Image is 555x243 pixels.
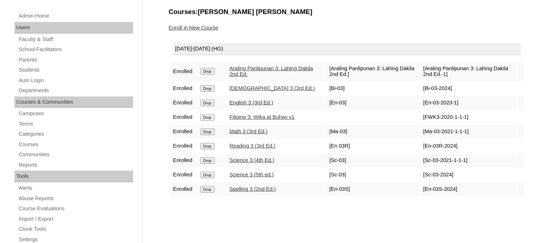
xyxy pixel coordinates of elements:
[18,225,133,234] a: Clone Tools
[326,96,419,110] td: [En-03]
[18,161,133,170] a: Reports
[230,114,295,120] a: Filipino 3: Wika at Buhay v1
[18,66,133,75] a: Students
[230,66,313,77] a: Araling Panlipunan 3: Lahing Dakila 2nd Ed.
[230,143,276,149] a: Reading 3 (3rd Ed.)
[18,45,133,54] a: School Facilitators
[18,194,133,203] a: Abuse Reports
[326,125,419,139] td: [Ma-03]
[18,140,133,149] a: Courses
[170,111,196,124] td: Enrolled
[230,129,268,134] a: Math 3 (3rd Ed.)
[200,186,215,193] input: Drop
[420,82,516,95] td: [Bi-03-2024]
[200,114,215,121] input: Drop
[170,154,196,167] td: Enrolled
[230,85,315,91] a: [DEMOGRAPHIC_DATA] 3 (3rd Ed.)
[18,55,133,64] a: Parents
[18,130,133,139] a: Categories
[14,171,133,182] div: Tools
[18,12,133,21] a: Admin Home
[420,125,516,139] td: [Ma-03-2021-1-1-1]
[420,183,516,196] td: [En-03S-2024]
[18,109,133,118] a: Campuses
[420,96,516,110] td: [En-03-2023-1]
[326,154,419,167] td: [Sc-03]
[200,129,215,135] input: Drop
[200,172,215,178] input: Drop
[18,204,133,213] a: Course Evaluations
[18,35,133,44] a: Faculty & Staff
[170,139,196,153] td: Enrolled
[326,82,419,95] td: [Bi-03]
[18,86,133,95] a: Departments
[200,100,215,106] input: Drop
[326,168,419,182] td: [Sc-03]
[170,82,196,95] td: Enrolled
[420,168,516,182] td: [Sc-03-2024]
[18,120,133,129] a: Terms
[170,168,196,182] td: Enrolled
[18,76,133,85] a: Auto Login
[170,125,196,139] td: Enrolled
[326,139,419,153] td: [En 03R]
[420,62,516,81] td: [Araling Panlipunan 3: Lahing Dakila 2nd Ed.-1]
[230,172,274,177] a: Science 3 (5th ed.)
[170,96,196,110] td: Enrolled
[326,183,419,196] td: [En-03S]
[420,154,516,167] td: [Sc-03-2021-1-1-1]
[18,150,133,159] a: Communities
[326,62,419,81] td: [Araling Panlipunan 3: Lahing Dakila 2nd Ed.]
[18,184,133,193] a: Alerts
[230,157,275,163] a: Science 3 (4th Ed.)
[230,100,273,105] a: English 3 (3rd Ed.)
[170,183,196,196] td: Enrolled
[14,96,133,108] div: Courses & Communities
[200,143,215,149] input: Drop
[173,43,521,55] div: [DATE]-[DATE] (HG)
[169,7,525,17] h3: Courses:[PERSON_NAME] [PERSON_NAME]
[169,25,218,31] a: Enroll in New Course
[18,215,133,224] a: Import / Export
[170,62,196,81] td: Enrolled
[14,22,133,33] div: Users
[200,157,215,164] input: Drop
[420,139,516,153] td: [En-03R-2024]
[200,85,215,92] input: Drop
[420,111,516,124] td: [FWK3-2020-1-1-1]
[230,186,276,192] a: Spelling 3 (2nd Ed.)
[200,68,215,75] input: Drop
